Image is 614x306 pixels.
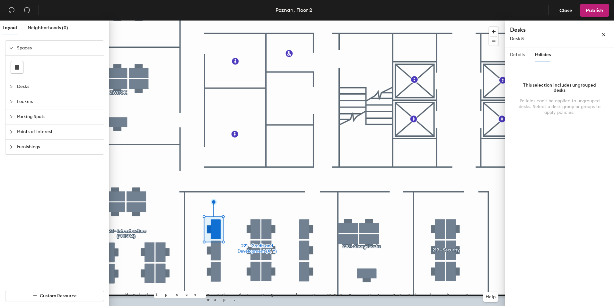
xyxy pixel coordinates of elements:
span: Custom Resource [40,293,77,299]
span: collapsed [9,100,13,104]
span: Layout [3,25,17,30]
span: Publish [586,7,603,13]
button: Custom Resource [5,291,104,301]
span: collapsed [9,115,13,119]
button: Undo (⌘ + Z) [5,4,18,17]
span: close [601,32,606,37]
h4: Desks [510,26,581,34]
span: collapsed [9,85,13,89]
span: Furnishings [17,140,100,154]
span: Neighborhoods (0) [28,25,68,30]
span: Points of Interest [17,124,100,139]
span: Lockers [17,94,100,109]
button: Close [554,4,578,17]
span: Parking Spots [17,109,100,124]
span: Spaces [17,41,100,55]
span: Policies [535,52,551,57]
span: collapsed [9,130,13,134]
span: Close [559,7,572,13]
div: Policies can't be applied to ungrouped desks. Select a desk group or groups to apply policies. [518,98,601,115]
div: Poznan, Floor 2 [276,6,312,14]
button: Help [483,292,498,302]
button: Publish [580,4,609,17]
span: Details [510,52,525,57]
span: Desks [17,79,100,94]
span: undo [8,7,15,13]
span: expanded [9,46,13,50]
button: Redo (⌘ + ⇧ + Z) [21,4,33,17]
span: collapsed [9,145,13,149]
span: Desk 8 [510,36,524,41]
div: This selection includes ungrouped desks [518,83,601,93]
